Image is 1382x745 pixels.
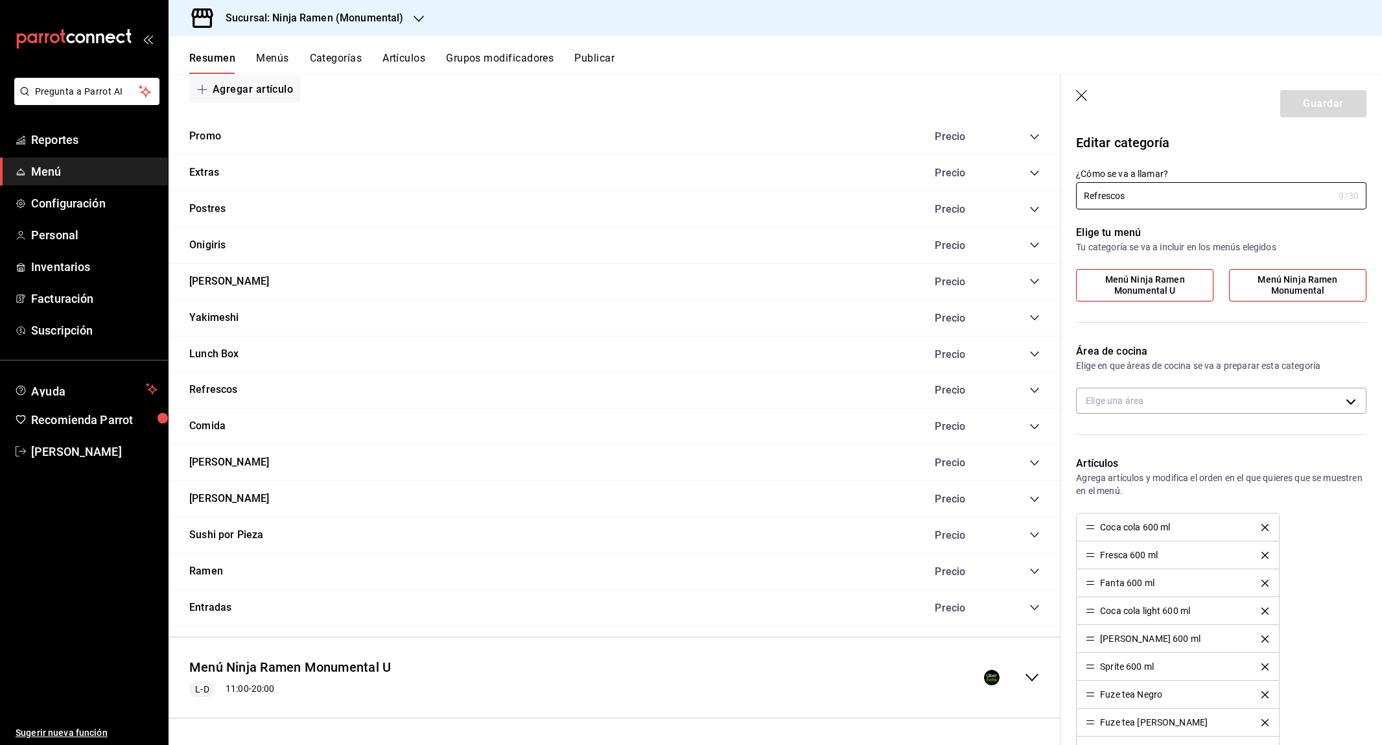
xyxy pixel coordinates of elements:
p: Área de cocina [1076,344,1366,359]
button: collapse-category-row [1029,566,1040,576]
div: Precio [922,456,1005,469]
button: delete [1252,608,1278,615]
button: Grupos modificadores [446,52,554,74]
button: collapse-category-row [1029,168,1040,178]
p: Elige en que áreas de cocina se va a preparar esta categoría [1076,359,1366,372]
div: Fresca 600 ml [1100,550,1158,560]
a: Pregunta a Parrot AI [9,94,159,108]
div: Sprite 600 ml [1100,662,1154,671]
span: Sugerir nueva función [16,726,158,740]
button: collapse-category-row [1029,385,1040,396]
div: Precio [922,565,1005,578]
button: Promo [189,129,221,144]
button: Entradas [189,600,231,615]
span: [PERSON_NAME] [31,443,158,460]
button: collapse-category-row [1029,421,1040,432]
span: Reportes [31,131,158,148]
button: delete [1252,663,1278,670]
div: collapse-menu-row [169,648,1060,708]
span: Pregunta a Parrot AI [35,85,139,99]
div: Precio [922,384,1005,396]
button: Categorías [310,52,362,74]
div: navigation tabs [189,52,1382,74]
span: Recomienda Parrot [31,411,158,429]
div: Precio [922,203,1005,215]
button: collapse-category-row [1029,602,1040,613]
button: Yakimeshi [189,311,239,325]
button: collapse-category-row [1029,494,1040,504]
button: collapse-category-row [1029,313,1040,323]
h3: Sucursal: Ninja Ramen (Monumental) [215,10,403,26]
button: collapse-category-row [1029,276,1040,287]
div: Precio [922,312,1005,324]
p: Editar categoría [1076,133,1366,152]
span: Personal [31,226,158,244]
button: collapse-category-row [1029,349,1040,359]
div: Precio [922,348,1005,361]
div: [PERSON_NAME] 600 ml [1100,634,1200,643]
div: 11:00 - 20:00 [189,681,391,697]
button: Pregunta a Parrot AI [14,78,159,105]
span: Inventarios [31,258,158,276]
button: delete [1252,635,1278,643]
button: delete [1252,524,1278,531]
button: delete [1252,691,1278,698]
button: delete [1252,552,1278,559]
button: delete [1252,719,1278,726]
div: Precio [922,493,1005,505]
span: Facturación [31,290,158,307]
div: Fanta 600 ml [1100,578,1154,587]
p: Agrega artículos y modifica el orden en el que quieres que se muestren en el menú. [1076,471,1366,497]
div: Fuze tea Negro [1100,690,1162,699]
button: [PERSON_NAME] [189,455,269,470]
label: ¿Cómo se va a llamar? [1076,169,1366,178]
button: Ramen [189,564,223,579]
button: Menús [256,52,288,74]
button: Menú Ninja Ramen Monumental U [189,658,391,677]
button: Artículos [382,52,425,74]
p: Artículos [1076,456,1366,471]
div: Precio [922,167,1005,179]
button: Sushi por Pieza [189,528,264,543]
div: Precio [922,602,1005,614]
div: 9 /30 [1339,189,1359,202]
div: Coca cola 600 ml [1100,523,1170,532]
button: collapse-category-row [1029,204,1040,215]
span: Suscripción [31,322,158,339]
button: [PERSON_NAME] [189,274,269,289]
div: Fuze tea [PERSON_NAME] [1100,718,1208,727]
div: Precio [922,276,1005,288]
button: Lunch Box [189,347,239,362]
button: Publicar [574,52,615,74]
div: Precio [922,529,1005,541]
button: collapse-category-row [1029,530,1040,540]
span: Elige una área [1086,396,1143,406]
button: Extras [189,165,219,180]
div: Precio [922,130,1005,143]
button: collapse-category-row [1029,132,1040,142]
button: Comida [189,419,226,434]
button: Resumen [189,52,235,74]
div: Precio [922,420,1005,432]
span: Configuración [31,195,158,212]
button: collapse-category-row [1029,240,1040,250]
span: Menú [31,163,158,180]
span: L-D [190,683,214,696]
button: Onigiris [189,238,226,253]
button: open_drawer_menu [143,34,153,44]
span: Menú Ninja Ramen Monumental [1239,274,1357,296]
button: delete [1252,580,1278,587]
div: Coca cola light 600 ml [1100,606,1190,615]
p: Elige tu menú [1076,225,1366,241]
button: collapse-category-row [1029,458,1040,468]
button: Agregar artículo [189,76,301,103]
span: Ayuda [31,381,141,397]
button: [PERSON_NAME] [189,491,269,506]
span: Menú Ninja Ramen Monumental U [1086,274,1204,296]
p: Tu categoría se va a incluir en los menús elegidos [1076,241,1366,254]
div: Precio [922,239,1005,252]
button: Refrescos [189,383,238,397]
button: Postres [189,202,226,217]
